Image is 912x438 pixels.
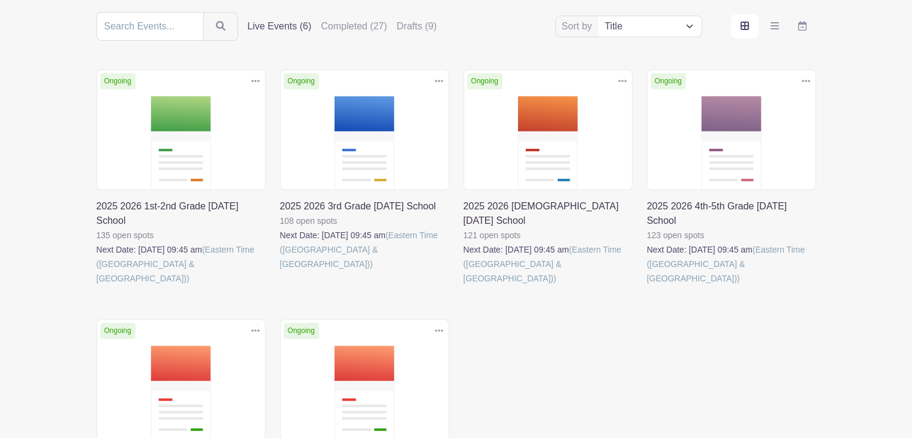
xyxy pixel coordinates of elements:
label: Completed (27) [321,19,387,34]
div: filters [248,19,437,34]
label: Sort by [562,19,596,34]
div: order and view [731,14,816,38]
label: Live Events (6) [248,19,312,34]
input: Search Events... [97,12,204,41]
label: Drafts (9) [397,19,437,34]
